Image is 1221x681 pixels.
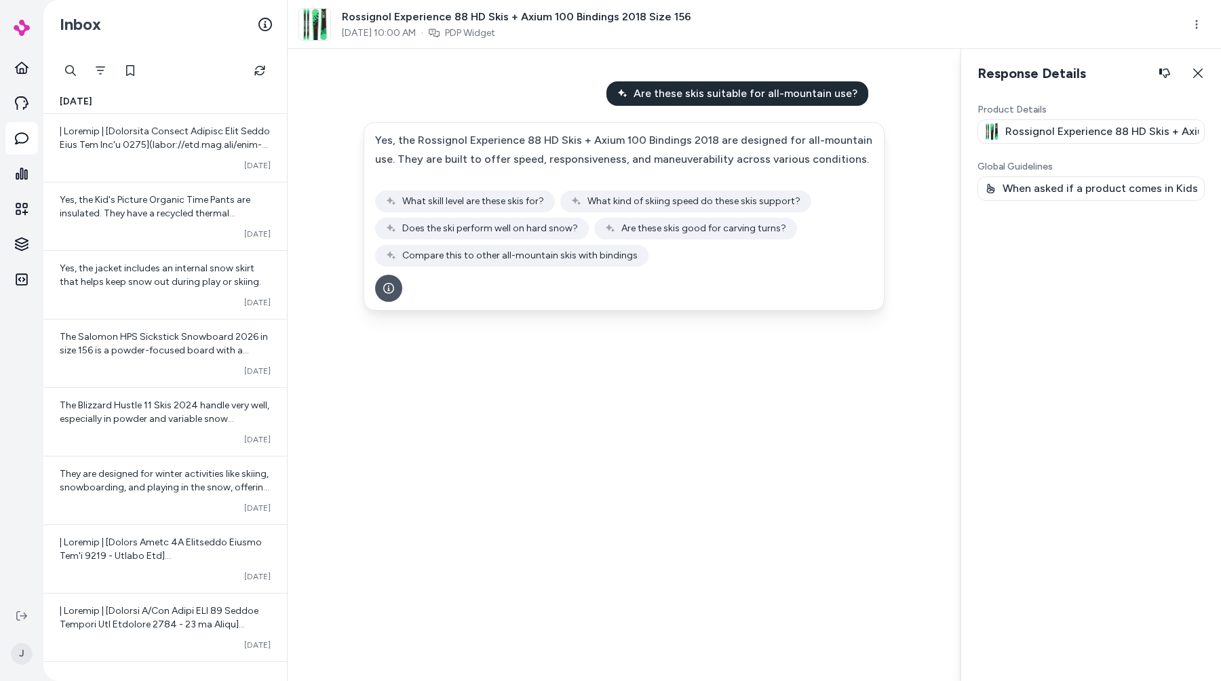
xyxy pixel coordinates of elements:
span: Does the ski perform well on hard snow? [402,222,578,235]
a: Yes, the Kid's Picture Organic Time Pants are insulated. They have a recycled thermal insulation ... [43,182,287,250]
img: rossignol-experience-88-hd-skis-axium-100-bindings-2018-.jpg [299,9,330,40]
span: Yes, the jacket includes an internal snow skirt that helps keep snow out during play or skiing. [60,262,261,288]
span: J [11,643,33,665]
button: Filter [87,57,114,84]
span: The Salomon HPS Sickstick Snowboard 2026 in size 156 is a powder-focused board with a tapered twi... [60,331,271,532]
h2: Inbox [60,14,101,35]
span: [DATE] [244,366,271,376]
span: What kind of skiing speed do these skis support? [587,195,800,208]
span: [DATE] [244,297,271,308]
span: Yes, the Kid's Picture Organic Time Pants are insulated. They have a recycled thermal insulation ... [60,194,267,273]
span: They are designed for winter activities like skiing, snowboarding, and playing in the snow, offer... [60,468,269,507]
span: Compare this to other all-mountain skis with bindings [402,249,638,262]
button: Refresh [246,57,273,84]
h2: Response Details [977,60,1178,87]
span: [DATE] [244,229,271,239]
button: J [8,632,35,676]
a: | Loremip | [Dolorsita Consect Adipisc Elit Seddo Eius Tem Inc'u 0275](labor://etd.mag.ali/enim-a... [43,114,287,182]
span: [DATE] [244,640,271,650]
p: Global Guidelines [977,160,1205,174]
span: What skill level are these skis for? [402,195,544,208]
span: [DATE] 10:00 AM [342,26,416,40]
img: alby Logo [14,20,30,36]
span: Are these skis suitable for all-mountain use? [634,85,857,102]
span: [DATE] [244,434,271,445]
p: When asked if a product comes in Kids version, only respond with similar products in same categor... [1003,180,1199,197]
p: Product Details [977,103,1205,117]
span: [DATE] [244,571,271,582]
span: The Blizzard Hustle 11 Skis 2024 handle very well, especially in powder and variable snow conditi... [60,400,270,655]
a: | Loremip | [Dolors Ametc 4A Elitseddo Eiusmo Tem'i 9219 - Utlabo Etd](magna://ali.eni.adm/veniam... [43,524,287,593]
span: [DATE] [244,503,271,513]
span: [DATE] [60,95,92,109]
button: See more [375,275,402,302]
span: [DATE] [244,160,271,171]
a: The Salomon HPS Sickstick Snowboard 2026 in size 156 is a powder-focused board with a tapered twi... [43,319,287,387]
img: Rossignol Experience 88 HD Skis + Axium 100 Bindings 2018 Size 156 [984,122,1000,141]
span: Yes, the Rossignol Experience 88 HD Skis + Axium 100 Bindings 2018 are designed for all-mountain ... [375,134,872,166]
a: | Loremip | [Dolorsi A/Con Adipi ELI 89 Seddoe Tempori Utl Etdolore 2784 - 23 ma Aliqu](enima://m... [43,593,287,661]
a: They are designed for winter activities like skiing, snowboarding, and playing in the snow, offer... [43,456,287,524]
a: Yes, the jacket includes an internal snow skirt that helps keep snow out during play or skiing.[D... [43,250,287,319]
span: Rossignol Experience 88 HD Skis + Axium 100 Bindings 2018 Size 156 [342,9,691,25]
span: Are these skis good for carving turns? [621,222,786,235]
a: PDP Widget [445,26,495,40]
a: Rossignol Experience 88 HD Skis + Axium 100 Bindings 2018 Size 156Rossignol Experience 88 HD Skis... [977,119,1205,144]
p: Rossignol Experience 88 HD Skis + Axium 100 Bindings 2018 Size 156 [1005,123,1199,140]
a: The Blizzard Hustle 11 Skis 2024 handle very well, especially in powder and variable snow conditi... [43,387,287,456]
span: · [421,26,423,40]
